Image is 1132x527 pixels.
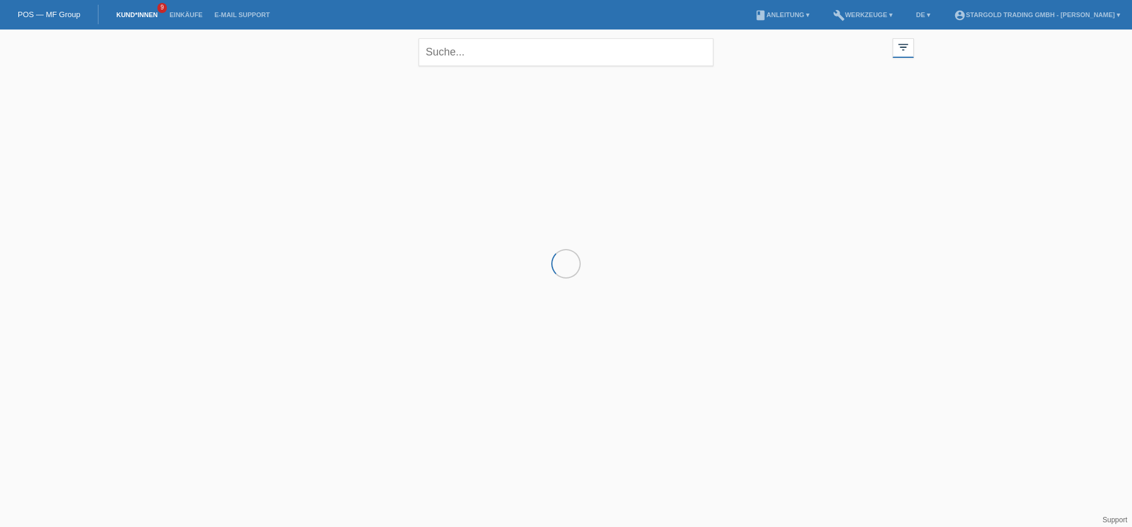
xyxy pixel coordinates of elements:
a: bookAnleitung ▾ [749,11,815,18]
a: DE ▾ [910,11,936,18]
a: Kund*innen [110,11,163,18]
i: book [755,9,766,21]
a: E-Mail Support [209,11,276,18]
a: POS — MF Group [18,10,80,19]
i: account_circle [954,9,966,21]
i: filter_list [897,41,910,54]
a: Support [1103,516,1127,524]
a: buildWerkzeuge ▾ [827,11,899,18]
i: build [833,9,845,21]
a: account_circleStargold Trading GmbH - [PERSON_NAME] ▾ [948,11,1126,18]
input: Suche... [419,38,713,66]
a: Einkäufe [163,11,208,18]
span: 9 [157,3,167,13]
